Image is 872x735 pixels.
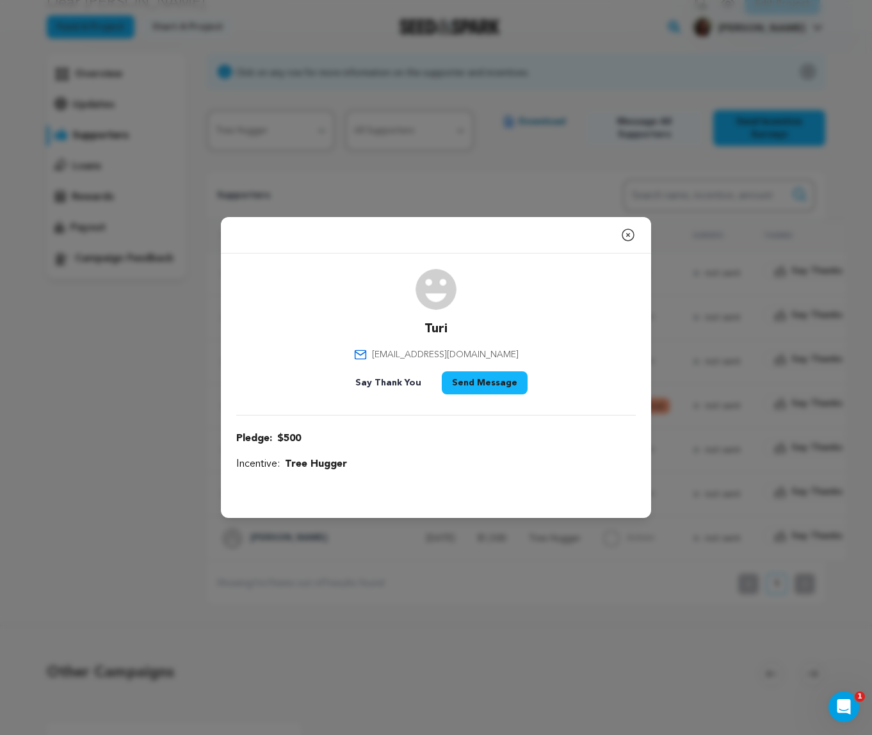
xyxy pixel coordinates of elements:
[372,348,519,361] span: [EMAIL_ADDRESS][DOMAIN_NAME]
[285,456,347,472] span: Tree Hugger
[345,371,432,394] button: Say Thank You
[277,431,301,446] span: $500
[828,691,859,722] iframe: Intercom live chat
[442,371,528,394] button: Send Message
[424,320,448,338] p: Turi
[855,691,865,702] span: 1
[236,431,272,446] span: Pledge:
[416,269,456,310] img: user.png
[236,456,280,472] span: Incentive:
